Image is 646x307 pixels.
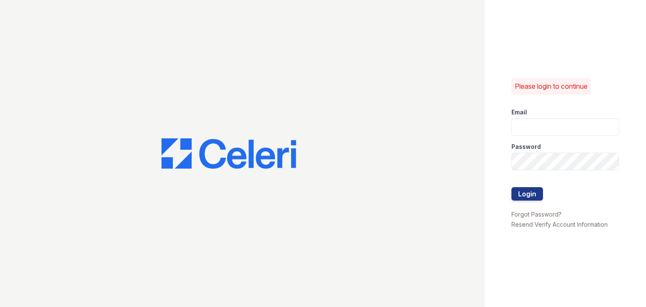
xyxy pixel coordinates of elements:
[515,81,588,91] p: Please login to continue
[511,221,608,228] a: Resend Verify Account Information
[161,138,296,169] img: CE_Logo_Blue-a8612792a0a2168367f1c8372b55b34899dd931a85d93a1a3d3e32e68fde9ad4.png
[511,143,541,151] label: Password
[511,187,543,201] button: Login
[511,211,561,218] a: Forgot Password?
[511,108,527,116] label: Email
